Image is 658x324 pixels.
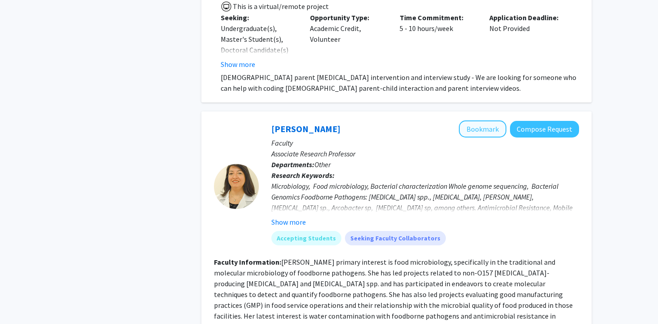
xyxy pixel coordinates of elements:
[489,12,566,23] p: Application Deadline:
[7,284,38,317] iframe: Chat
[271,181,579,224] div: Microbiology, Food microbiology, Bacterial characterization Whole genome sequencing, Bacterial Ge...
[271,171,335,180] b: Research Keywords:
[221,72,579,93] p: [DEMOGRAPHIC_DATA] parent [MEDICAL_DATA] intervention and interview study - We are looking for so...
[271,231,341,245] mat-chip: Accepting Students
[221,12,297,23] p: Seeking:
[483,12,572,70] div: Not Provided
[314,160,331,169] span: Other
[271,217,306,227] button: Show more
[400,12,476,23] p: Time Commitment:
[345,231,446,245] mat-chip: Seeking Faculty Collaborators
[271,148,579,159] p: Associate Research Professor
[271,160,314,169] b: Departments:
[271,138,579,148] p: Faculty
[221,23,297,77] div: Undergraduate(s), Master's Student(s), Doctoral Candidate(s) (PhD, MD, DMD, PharmD, etc.)
[510,121,579,138] button: Compose Request to Magaly Toro
[214,257,281,266] b: Faculty Information:
[393,12,483,70] div: 5 - 10 hours/week
[221,59,255,70] button: Show more
[310,12,386,23] p: Opportunity Type:
[271,123,340,134] a: [PERSON_NAME]
[303,12,393,70] div: Academic Credit, Volunteer
[232,2,329,11] span: This is a virtual/remote project
[459,120,506,138] button: Add Magaly Toro to Bookmarks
